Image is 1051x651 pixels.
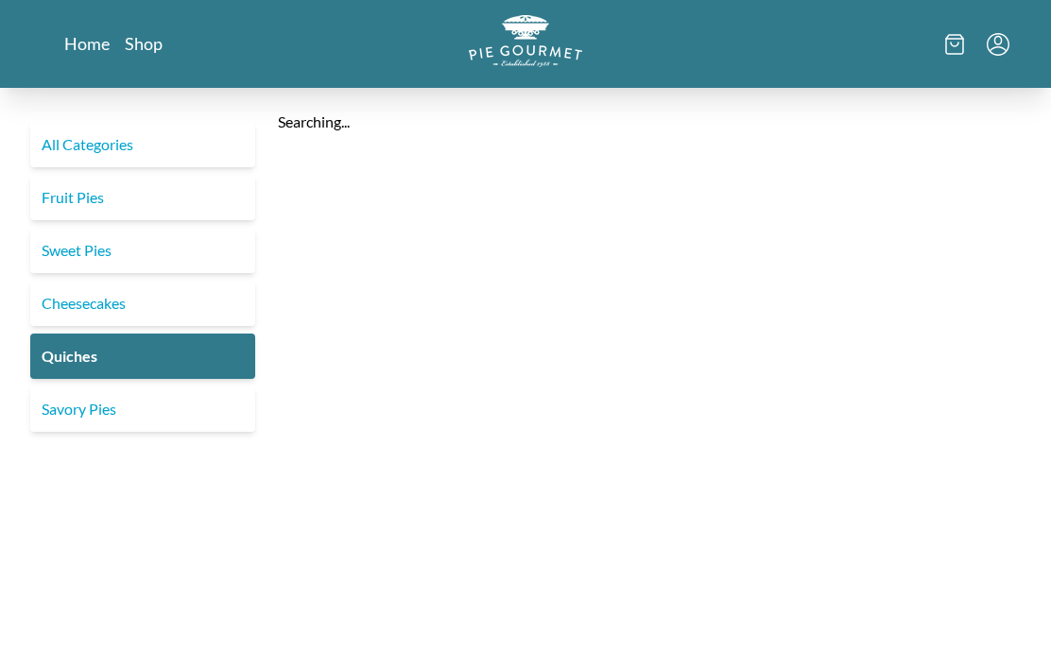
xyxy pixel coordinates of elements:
a: Sweet Pies [30,228,255,273]
a: Logo [469,15,582,73]
a: All Categories [30,122,255,167]
a: Shop [125,32,163,55]
button: Menu [987,33,1009,56]
a: Cheesecakes [30,281,255,326]
a: Home [64,32,110,55]
a: Savory Pies [30,386,255,432]
div: Searching... [278,111,1028,133]
img: logo [469,15,582,67]
a: Fruit Pies [30,175,255,220]
a: Quiches [30,334,255,379]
